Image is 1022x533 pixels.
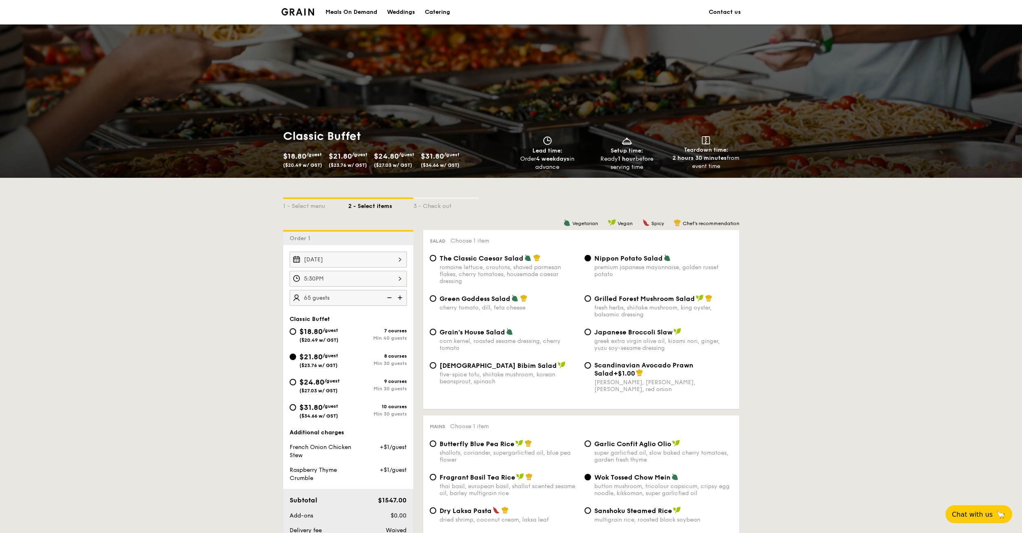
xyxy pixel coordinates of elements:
[594,440,671,448] span: Garlic Confit Aglio Olio
[515,440,523,447] img: icon-vegan.f8ff3823.svg
[506,328,513,335] img: icon-vegetarian.fe4039eb.svg
[945,505,1012,523] button: Chat with us🦙
[674,219,681,226] img: icon-chef-hat.a58ddaea.svg
[348,328,407,334] div: 7 courses
[299,378,324,387] span: $24.80
[348,386,407,391] div: Min 30 guests
[440,304,578,311] div: cherry tomato, dill, feta cheese
[618,221,633,226] span: Vegan
[399,152,414,157] span: /guest
[290,354,296,360] input: $21.80/guest($23.76 w/ GST)8 coursesMin 30 guests
[348,411,407,417] div: Min 30 guests
[348,353,407,359] div: 8 courses
[380,444,407,451] span: +$1/guest
[430,424,445,429] span: Mains
[440,440,514,448] span: Butterfly Blue Pea Rice
[324,378,340,384] span: /guest
[430,362,436,369] input: [DEMOGRAPHIC_DATA] Bibim Saladfive-spice tofu, shiitake mushroom, korean beansprout, spinach
[608,219,616,226] img: icon-vegan.f8ff3823.svg
[290,316,330,323] span: Classic Buffet
[525,473,533,480] img: icon-chef-hat.a58ddaea.svg
[440,362,557,369] span: [DEMOGRAPHIC_DATA] Bibim Salad
[636,369,643,376] img: icon-chef-hat.a58ddaea.svg
[352,152,367,157] span: /guest
[683,221,739,226] span: Chef's recommendation
[533,254,541,261] img: icon-chef-hat.a58ddaea.svg
[440,371,578,385] div: five-spice tofu, shiitake mushroom, korean beansprout, spinach
[642,219,650,226] img: icon-spicy.37a8142b.svg
[281,8,314,15] a: Logotype
[440,328,505,336] span: Grain's House Salad
[440,507,492,515] span: Dry Laksa Pasta
[281,8,314,15] img: Grain
[621,136,633,145] img: icon-dish.430c3a2e.svg
[348,335,407,341] div: Min 40 guests
[572,221,598,226] span: Vegetarian
[524,254,532,261] img: icon-vegetarian.fe4039eb.svg
[348,360,407,366] div: Min 30 guests
[378,496,407,504] span: $1547.00
[672,440,680,447] img: icon-vegan.f8ff3823.svg
[594,516,733,523] div: multigrain rice, roasted black soybean
[283,152,306,161] span: $18.80
[585,474,591,480] input: Wok Tossed Chow Meinbutton mushroom, tricolour capsicum, cripsy egg noodle, kikkoman, super garli...
[290,444,351,459] span: French Onion Chicken Stew
[705,294,712,302] img: icon-chef-hat.a58ddaea.svg
[511,294,519,302] img: icon-vegetarian.fe4039eb.svg
[421,152,444,161] span: $31.80
[541,136,554,145] img: icon-clock.2db775ea.svg
[671,473,679,480] img: icon-vegetarian.fe4039eb.svg
[323,353,338,358] span: /guest
[594,295,695,303] span: Grilled Forest Mushroom Salad
[670,154,743,170] div: from event time
[430,295,436,302] input: Green Goddess Saladcherry tomato, dill, feta cheese
[594,473,670,481] span: Wok Tossed Chow Mein
[430,440,436,447] input: Butterfly Blue Pea Riceshallots, coriander, supergarlicfied oil, blue pea flower
[299,352,323,361] span: $21.80
[421,162,459,168] span: ($34.66 w/ GST)
[299,413,338,419] span: ($34.66 w/ GST)
[430,255,436,261] input: The Classic Caesar Saladromaine lettuce, croutons, shaved parmesan flakes, cherry tomatoes, house...
[594,304,733,318] div: fresh herbs, shiitake mushroom, king oyster, balsamic dressing
[290,512,313,519] span: Add-ons
[299,388,338,394] span: ($27.03 w/ GST)
[613,369,635,377] span: +$1.00
[558,361,566,369] img: icon-vegan.f8ff3823.svg
[380,467,407,473] span: +$1/guest
[440,295,510,303] span: Green Goddess Salad
[440,254,523,262] span: The Classic Caesar Salad
[673,155,727,161] strong: 2 hours 30 minutes
[996,510,1006,519] span: 🦙
[520,294,527,302] img: icon-chef-hat.a58ddaea.svg
[290,496,317,504] span: Subtotal
[611,147,643,154] span: Setup time:
[444,152,459,157] span: /guest
[290,271,407,287] input: Event time
[329,162,367,168] span: ($23.76 w/ GST)
[413,199,479,210] div: 3 - Check out
[382,290,395,305] img: icon-reduce.1d2dbef1.svg
[323,403,338,409] span: /guest
[283,199,348,210] div: 1 - Select menu
[525,440,532,447] img: icon-chef-hat.a58ddaea.svg
[664,254,671,261] img: icon-vegetarian.fe4039eb.svg
[511,155,584,171] div: Order in advance
[348,199,413,210] div: 2 - Select items
[952,511,993,518] span: Chat with us
[594,483,733,497] div: button mushroom, tricolour capsicum, cripsy egg noodle, kikkoman, super garlicfied oil
[440,473,515,481] span: Fragrant Basil Tea Rice
[290,252,407,268] input: Event date
[673,506,681,514] img: icon-vegan.f8ff3823.svg
[283,162,322,168] span: ($20.49 w/ GST)
[391,512,407,519] span: $0.00
[440,483,578,497] div: thai basil, european basil, shallot scented sesame oil, barley multigrain rice
[585,507,591,514] input: Sanshoku Steamed Ricemultigrain rice, roasted black soybean
[290,404,296,411] input: $31.80/guest($34.66 w/ GST)10 coursesMin 30 guests
[374,162,412,168] span: ($27.03 w/ GST)
[585,295,591,302] input: Grilled Forest Mushroom Saladfresh herbs, shiitake mushroom, king oyster, balsamic dressing
[702,136,710,144] img: icon-teardown.65201eee.svg
[299,337,338,343] span: ($20.49 w/ GST)
[651,221,664,226] span: Spicy
[450,423,489,430] span: Choose 1 item
[299,403,323,412] span: $31.80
